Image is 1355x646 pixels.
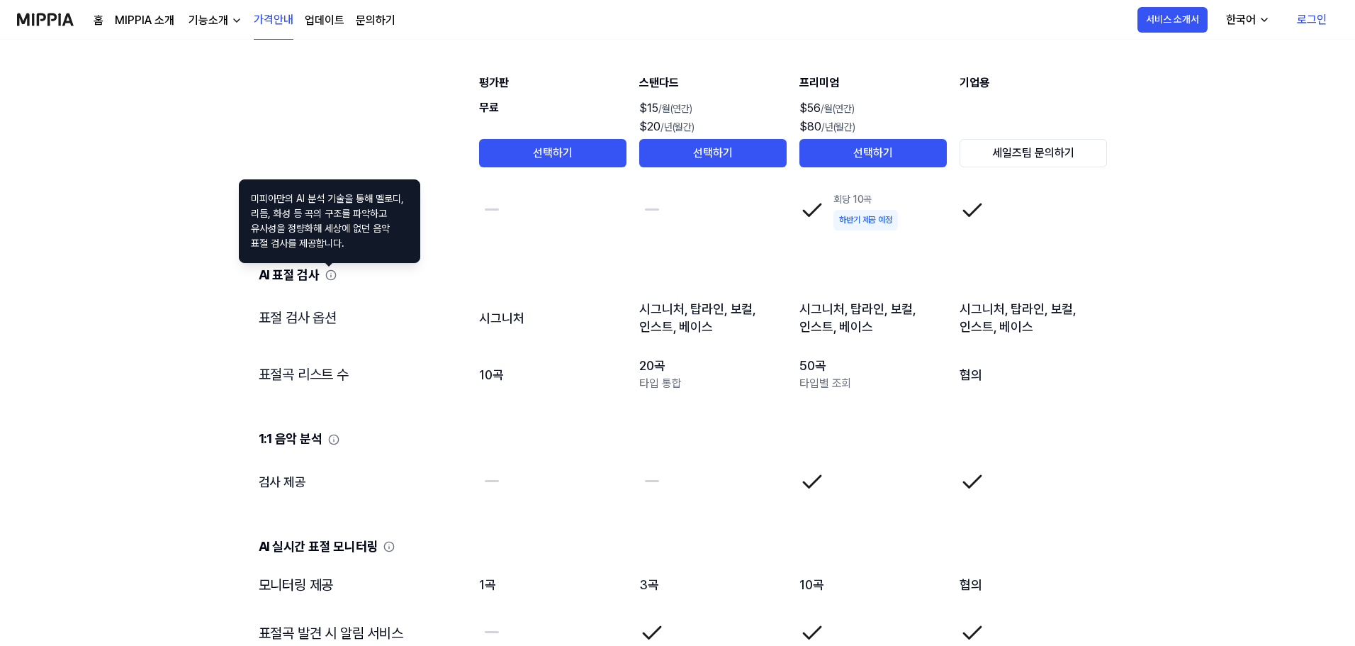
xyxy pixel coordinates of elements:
div: 기업용 [960,74,1107,92]
div: $80 [799,118,947,137]
td: 협의 [959,346,1108,403]
td: 50곡 [799,346,948,403]
button: 서비스 소개서 [1137,7,1208,33]
div: 프리미엄 [799,74,947,92]
div: 평가판 [479,74,626,92]
span: /년(월간) [821,121,855,133]
td: 시그니처, 탑라인, 보컬, 인스트, 베이스 [799,289,948,346]
a: 세일즈팀 문의하기 [960,146,1107,160]
td: 시그니처, 탑라인, 보컬, 인스트, 베이스 [959,289,1108,346]
div: 20곡 [639,357,787,375]
td: 모니터링 제공 [247,561,468,609]
div: 타입 통합 [639,374,787,393]
div: $56 [799,99,947,118]
div: 타입별 조회 [799,374,947,393]
td: 10곡 [799,561,948,609]
button: 한국어 [1215,6,1278,34]
div: AI 표절 검사 [259,262,1108,289]
td: 검사 제공 [247,454,468,511]
div: 1:1 음악 분석 [259,425,1108,452]
td: 3곡 [639,561,787,609]
span: 미피아만의 AI 분석 기술을 통해 멜로디, 리듬, 화성 등 곡의 구조를 파악하고 유사성을 정량화해 세상에 없던 음악 표절 검사를 제공합니다. [251,191,408,251]
div: 무료 [479,99,626,139]
button: 기능소개 [186,12,242,29]
button: 선택하기 [639,139,787,167]
img: down [231,15,242,26]
a: 문의하기 [356,12,395,29]
a: MIPPIA 소개 [115,12,174,29]
button: 선택하기 [799,139,947,167]
div: $20 [639,118,787,137]
button: 세일즈팀 문의하기 [960,139,1107,167]
div: 한국어 [1223,11,1259,28]
button: 선택하기 [479,139,626,167]
div: $15 [639,99,787,118]
td: 표절곡 리스트 수 [247,346,468,403]
td: 협의 [959,561,1108,609]
span: /월(연간) [658,103,692,114]
div: 하반기 제공 예정 [833,210,898,231]
td: 1곡 [478,561,627,609]
td: 시그니처, 탑라인, 보컬, 인스트, 베이스 [639,289,787,346]
a: 업데이트 [305,12,344,29]
td: 시그니처 [478,289,627,346]
td: 10곡 [478,346,627,403]
div: 기능소개 [186,12,231,29]
a: 가격안내 [254,1,293,40]
div: 스탠다드 [639,74,787,92]
a: 홈 [94,12,103,29]
td: 표절 검사 옵션 [247,289,468,346]
div: 회당 10곡 [833,191,898,209]
div: AI 실시간 표절 모니터링 [259,533,1108,560]
span: /월(연간) [821,103,855,114]
span: /년(월간) [660,121,695,133]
